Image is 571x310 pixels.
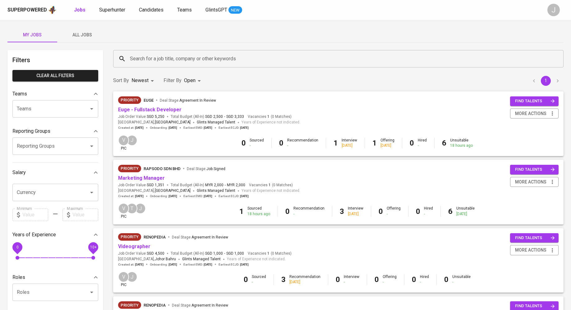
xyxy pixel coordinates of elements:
[204,194,212,198] span: [DATE]
[12,166,98,179] div: Salary
[289,280,320,285] div: [DATE]
[144,98,154,103] span: euge
[7,5,57,15] a: Superpoweredapp logo
[387,211,401,217] div: -
[118,114,164,119] span: Job Order Value
[225,183,226,188] span: -
[515,166,555,173] span: find talents
[12,271,98,284] div: Roles
[510,233,559,243] button: find talents
[118,188,191,194] span: [GEOGRAPHIC_DATA] ,
[380,138,394,148] div: Offering
[348,206,363,216] div: Interview
[541,76,551,86] button: page 1
[118,107,182,113] a: Euge - Fullstack Developer
[118,301,141,309] div: New Job received from Demand Team
[268,183,271,188] span: 1
[348,211,363,217] div: [DATE]
[12,169,26,176] p: Salary
[147,183,164,188] span: SGD 1,351
[224,114,225,119] span: -
[197,188,235,193] span: Glints Managed Talent
[87,142,96,150] button: Open
[515,303,555,310] span: find talents
[150,262,177,267] span: Onboarding :
[410,139,414,147] b: 0
[416,207,420,216] b: 0
[452,274,471,285] div: Unsuitable
[90,245,96,249] span: 10+
[266,251,269,256] span: 1
[118,203,129,219] div: pic
[293,211,325,217] div: -
[7,7,47,14] div: Superpowered
[191,303,228,308] span: Agreement In Review
[183,262,212,267] span: Earliest EMD :
[135,262,144,267] span: [DATE]
[118,203,129,214] div: V
[16,245,18,249] span: 0
[450,143,473,148] div: 18 hours ago
[510,96,559,106] button: find talents
[510,177,559,187] button: more actions
[118,126,144,130] span: Created at :
[340,207,344,216] b: 3
[99,7,125,13] span: Superhunter
[204,262,212,267] span: [DATE]
[287,143,318,148] div: -
[12,88,98,100] div: Teams
[227,256,286,262] span: Years of Experience not indicated.
[118,256,176,262] span: [GEOGRAPHIC_DATA] ,
[279,139,283,147] b: 0
[118,233,141,241] div: New Job received from Demand Team
[450,138,473,148] div: Unsuitable
[118,251,164,256] span: Job Order Value
[177,6,193,14] a: Teams
[144,303,166,308] span: renopedia
[293,206,325,216] div: Recommendation
[418,138,427,148] div: Hired
[139,6,165,14] a: Candidates
[247,211,270,217] div: 18 hours ago
[250,138,264,148] div: Sourced
[61,31,103,39] span: All Jobs
[160,98,216,103] span: Deal Stage :
[334,139,338,147] b: 1
[242,188,300,194] span: Years of Experience not indicated.
[515,98,555,105] span: find talents
[118,262,144,267] span: Created at :
[12,125,98,137] div: Reporting Groups
[127,203,137,214] div: T
[87,104,96,113] button: Open
[444,275,449,284] b: 0
[240,262,249,267] span: [DATE]
[135,203,146,214] div: J
[515,234,555,242] span: find talents
[171,183,245,188] span: Total Budget (All-In)
[344,274,359,285] div: Interview
[515,246,546,254] span: more actions
[226,251,244,256] span: SGD 1,000
[12,229,98,241] div: Years of Experience
[118,119,191,126] span: [GEOGRAPHIC_DATA] ,
[204,126,212,130] span: [DATE]
[74,6,87,14] a: Jobs
[281,275,286,284] b: 3
[383,274,397,285] div: Offering
[144,235,166,239] span: renopedia
[150,126,177,130] span: Onboarding :
[375,275,379,284] b: 0
[147,251,164,256] span: SGD 4,500
[206,167,225,171] span: Job Signed
[118,97,141,103] span: Priority
[205,114,223,119] span: SGD 2,500
[510,245,559,255] button: more actions
[135,126,144,130] span: [DATE]
[131,77,149,84] p: Newest
[205,7,227,13] span: GlintsGPT
[224,251,225,256] span: -
[247,206,270,216] div: Sourced
[205,183,223,188] span: MYR 2,000
[172,303,228,308] span: Deal Stage :
[424,211,433,217] div: -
